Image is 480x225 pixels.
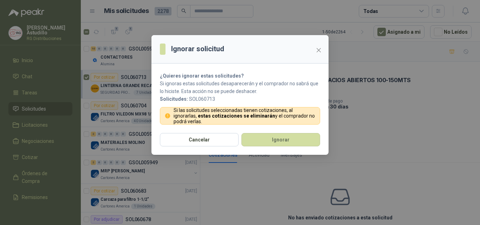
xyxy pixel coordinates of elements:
p: Si las solicitudes seleccionadas tienen cotizaciones, al ignorarlas, y el comprador no podrá verlas. [174,107,316,124]
b: Solicitudes: [160,96,188,102]
h3: Ignorar solicitud [171,44,224,54]
span: close [316,47,322,53]
button: Cancelar [160,133,239,146]
p: SOL060713 [160,95,320,103]
p: Si ignoras estas solicitudes desaparecerán y el comprador no sabrá que lo hiciste. Esta acción no... [160,80,320,95]
button: Close [313,45,324,56]
strong: estas cotizaciones se eliminarán [198,113,275,119]
button: Ignorar [241,133,320,146]
strong: ¿Quieres ignorar estas solicitudes? [160,73,244,79]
